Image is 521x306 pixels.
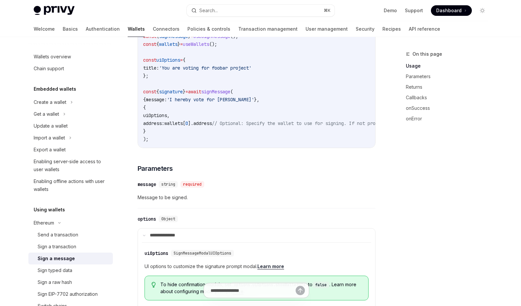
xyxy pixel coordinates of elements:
span: } [143,128,146,134]
div: message [138,181,156,188]
a: Dashboard [431,5,472,16]
a: Security [356,21,374,37]
a: Demo [384,7,397,14]
span: const [143,57,156,63]
a: Usage [406,61,493,71]
a: Policies & controls [187,21,230,37]
a: Sign EIP-7702 authorization [28,288,113,300]
div: Import a wallet [34,134,65,142]
span: (); [209,41,217,47]
button: Toggle dark mode [477,5,488,16]
a: User management [306,21,348,37]
span: Dashboard [436,7,462,14]
div: Get a wallet [34,110,59,118]
span: Object [161,216,175,222]
span: signature [159,89,183,95]
span: UI options to customize the signature prompt modal. [145,262,369,270]
span: = [180,41,183,47]
a: Wallets [128,21,145,37]
span: = [180,57,183,63]
span: { [156,89,159,95]
span: ( [230,89,233,95]
span: , [167,112,170,118]
span: useWallets [183,41,209,47]
span: }; [143,73,148,79]
a: Support [405,7,423,14]
a: Send a transaction [28,229,113,241]
div: Send a transaction [38,231,78,239]
span: 'I hereby vote for [PERSON_NAME]' [167,97,254,103]
span: Parameters [138,164,173,173]
img: light logo [34,6,75,15]
div: Sign typed data [38,266,72,274]
span: { [156,41,159,47]
a: Wallets overview [28,51,113,63]
div: uiOptions [145,250,168,257]
a: Returns [406,82,493,92]
div: Create a wallet [34,98,66,106]
span: wallets [164,120,183,126]
span: uiOptions [143,112,167,118]
span: title: [143,65,159,71]
span: const [143,89,156,95]
div: Sign a transaction [38,243,76,251]
span: { [183,57,185,63]
span: ); [143,136,148,142]
div: Chain support [34,65,64,73]
span: uiOptions [156,57,180,63]
span: { [143,105,146,110]
span: Message to be signed. [138,194,375,201]
a: onSuccess [406,103,493,113]
a: Sign typed data [28,264,113,276]
span: SignMessageModalUIOptions [174,251,231,256]
span: [ [183,120,185,126]
a: Recipes [382,21,401,37]
span: message: [146,97,167,103]
a: Welcome [34,21,55,37]
a: Chain support [28,63,113,75]
a: Parameters [406,71,493,82]
span: { [143,97,146,103]
div: Ethereum [34,219,54,227]
div: Sign a message [38,255,75,262]
h5: Using wallets [34,206,65,214]
a: Sign a transaction [28,241,113,253]
a: Sign a message [28,253,113,264]
div: Export a wallet [34,146,66,154]
span: signMessage [201,89,230,95]
a: Transaction management [238,21,298,37]
a: Callbacks [406,92,493,103]
div: Enabling server-side access to user wallets [34,158,109,173]
span: 'You are voting for foobar project' [159,65,251,71]
a: Basics [63,21,78,37]
a: Update a wallet [28,120,113,132]
span: await [188,89,201,95]
a: Sign a raw hash [28,276,113,288]
span: 0 [185,120,188,126]
a: Connectors [153,21,179,37]
span: ]. [188,120,193,126]
div: Search... [199,7,218,15]
button: Send message [296,286,305,295]
button: Search...⌘K [187,5,335,16]
span: On this page [412,50,442,58]
div: Enabling offline actions with user wallets [34,177,109,193]
span: } [183,89,185,95]
a: Authentication [86,21,120,37]
div: required [180,181,204,188]
a: API reference [409,21,440,37]
a: Enabling server-side access to user wallets [28,156,113,175]
div: Sign EIP-7702 authorization [38,290,98,298]
span: // Optional: Specify the wallet to use for signing. If not provided, the first wallet will be used. [212,120,473,126]
div: Wallets overview [34,53,71,61]
span: wallets [159,41,178,47]
div: options [138,216,156,222]
a: Export a wallet [28,144,113,156]
a: onError [406,113,493,124]
span: = [185,89,188,95]
div: Update a wallet [34,122,68,130]
span: }, [254,97,259,103]
a: Enabling offline actions with user wallets [28,175,113,195]
h5: Embedded wallets [34,85,76,93]
span: string [161,182,175,187]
